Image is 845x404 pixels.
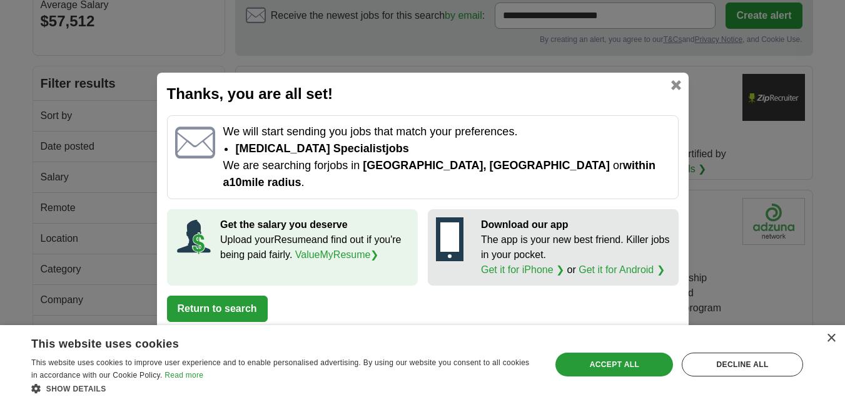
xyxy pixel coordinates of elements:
p: The app is your new best friend. Killer jobs in your pocket. or [481,232,670,277]
span: [GEOGRAPHIC_DATA], [GEOGRAPHIC_DATA] [363,159,610,172]
div: This website uses cookies [31,333,505,351]
span: This website uses cookies to improve user experience and to enable personalised advertising. By u... [31,358,529,380]
p: We will start sending you jobs that match your preferences. [223,123,670,140]
p: Upload your Resume and find out if you're being paid fairly. [220,232,410,262]
div: Show details [31,382,536,395]
p: Get the salary you deserve [220,217,410,232]
span: within a 10 mile radius [223,159,655,189]
div: Decline all [682,353,803,376]
div: Accept all [555,353,673,376]
span: Show details [46,385,106,393]
a: Read more, opens a new window [164,371,203,380]
a: Get it for iPhone ❯ [481,264,564,275]
button: Return to search [167,296,268,322]
li: [MEDICAL_DATA] specialist jobs [235,140,670,157]
p: We are searching for jobs in or . [223,157,670,191]
div: Close [826,334,836,343]
h2: Thanks, you are all set! [167,83,679,105]
a: Get it for Android ❯ [579,264,665,275]
a: ValueMyResume❯ [295,249,379,260]
p: Download our app [481,217,670,232]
